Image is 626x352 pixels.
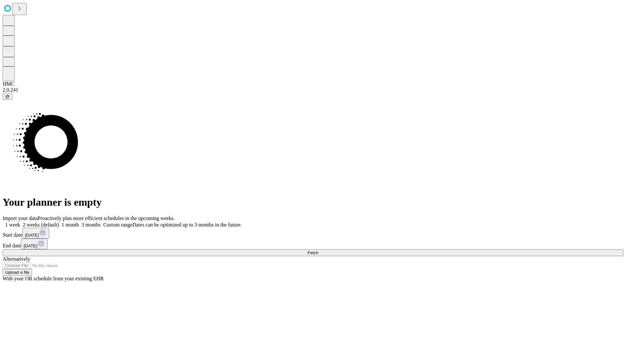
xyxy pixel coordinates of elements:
[22,228,49,239] button: [DATE]
[3,87,623,93] div: 2.0.241
[25,233,39,238] span: [DATE]
[103,222,132,227] span: Custom range
[3,269,32,276] button: Upload a file
[3,228,623,239] div: Start date
[3,249,623,256] button: Fetch
[307,250,318,255] span: Fetch
[3,81,623,87] div: HMC
[82,222,101,227] span: 3 months
[3,196,623,208] h1: Your planner is empty
[23,243,37,248] span: [DATE]
[23,222,59,227] span: 2 weeks (default)
[5,222,20,227] span: 1 week
[3,93,12,100] button: @
[132,222,242,227] span: Dates can be optimized up to 3 months in the future.
[21,239,48,249] button: [DATE]
[5,94,10,99] span: @
[62,222,79,227] span: 1 month
[3,276,104,281] span: With your OR schedule from your existing EHR
[3,256,30,262] span: Alternatively
[3,239,623,249] div: End date
[3,215,38,221] span: Import your data
[38,215,175,221] span: Proactively plan more efficient schedules in the upcoming weeks.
